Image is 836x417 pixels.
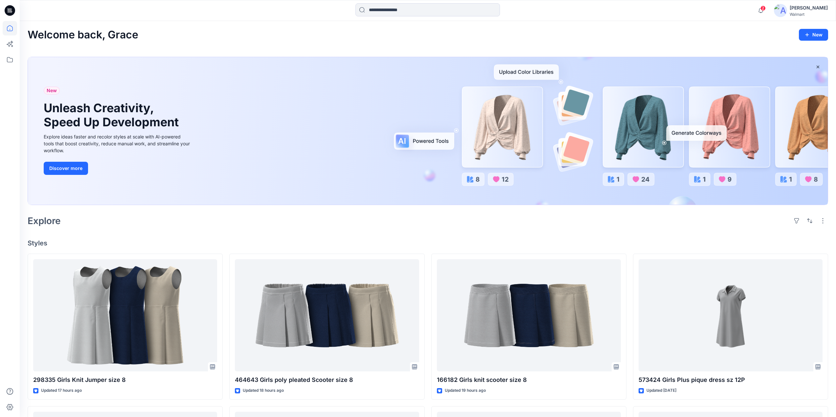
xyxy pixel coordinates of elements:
a: 298335 Girls Knit Jumper size 8 [33,259,217,372]
button: Discover more [44,162,88,175]
a: 166182 Girls knit scooter size 8 [437,259,621,372]
button: New [799,29,828,41]
h4: Styles [28,239,828,247]
p: Updated 18 hours ago [243,387,284,394]
a: 464643 Girls poly pleated Scooter size 8 [235,259,419,372]
p: 166182 Girls knit scooter size 8 [437,375,621,385]
p: Updated 17 hours ago [41,387,82,394]
span: 2 [760,6,766,11]
span: New [47,87,57,94]
a: Discover more [44,162,192,175]
h2: Welcome back, Grace [28,29,138,41]
p: Updated 19 hours ago [445,387,486,394]
div: Explore ideas faster and recolor styles at scale with AI-powered tools that boost creativity, red... [44,133,192,154]
p: Updated [DATE] [646,387,676,394]
img: avatar [774,4,787,17]
p: 464643 Girls poly pleated Scooter size 8 [235,375,419,385]
div: [PERSON_NAME] [790,4,828,12]
p: 573424 Girls Plus pique dress sz 12P [639,375,823,385]
p: 298335 Girls Knit Jumper size 8 [33,375,217,385]
h1: Unleash Creativity, Speed Up Development [44,101,182,129]
h2: Explore [28,216,61,226]
a: 573424 Girls Plus pique dress sz 12P [639,259,823,372]
div: Walmart [790,12,828,17]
